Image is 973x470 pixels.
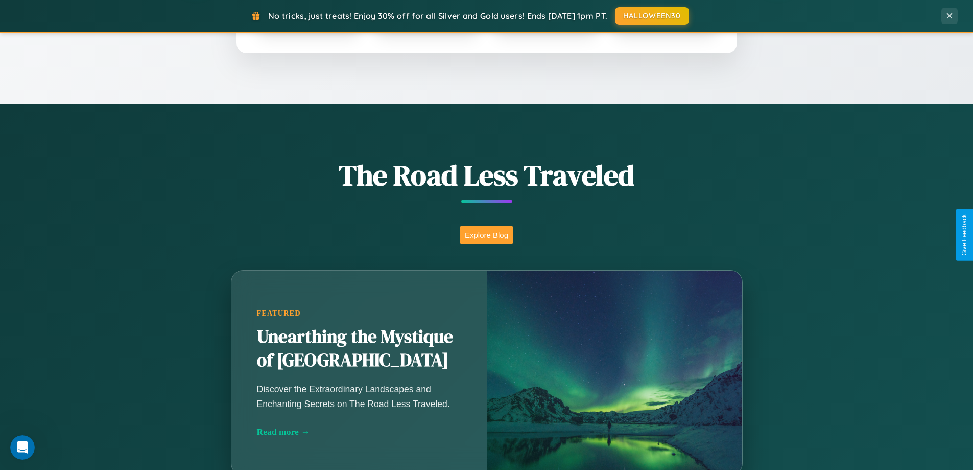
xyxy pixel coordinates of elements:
button: HALLOWEEN30 [615,7,689,25]
button: Explore Blog [460,226,513,244]
div: Featured [257,309,461,318]
h1: The Road Less Traveled [180,155,793,195]
p: Discover the Extraordinary Landscapes and Enchanting Secrets on The Road Less Traveled. [257,382,461,411]
div: Give Feedback [961,214,968,256]
div: Read more → [257,427,461,437]
iframe: Intercom live chat [10,435,35,460]
span: No tricks, just treats! Enjoy 30% off for all Silver and Gold users! Ends [DATE] 1pm PT. [268,11,607,21]
h2: Unearthing the Mystique of [GEOGRAPHIC_DATA] [257,325,461,372]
